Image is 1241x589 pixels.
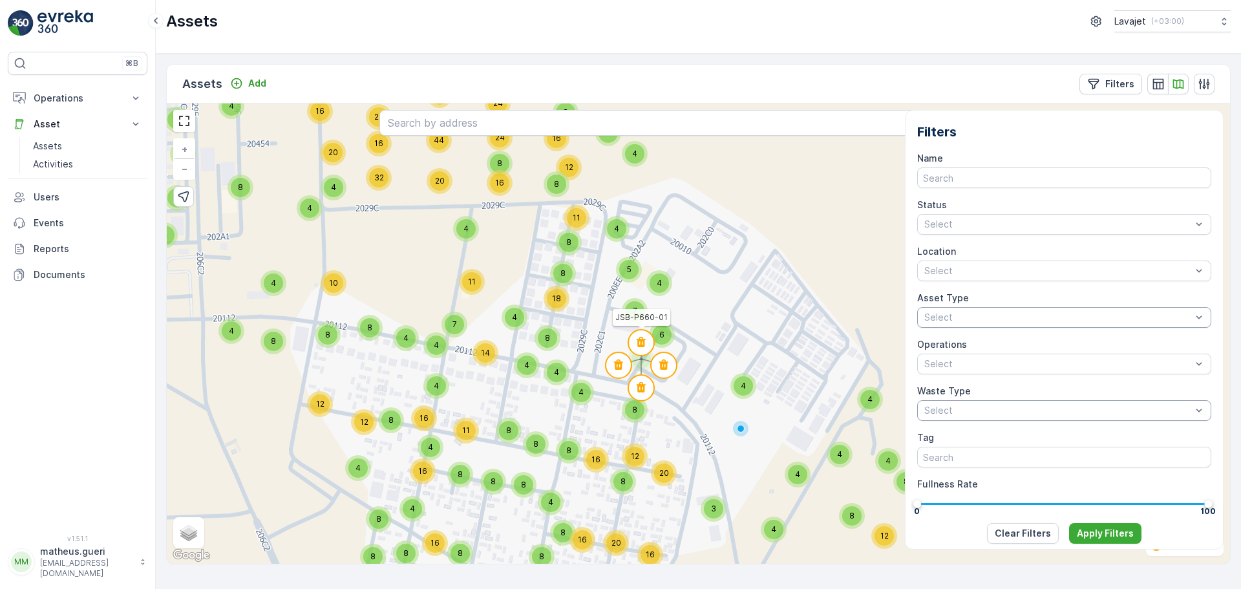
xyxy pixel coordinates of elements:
[893,469,919,495] div: 8
[514,352,540,378] div: 4
[552,294,561,303] span: 18
[495,178,504,187] span: 16
[622,397,648,423] div: 8
[8,111,147,137] button: Asset
[175,159,194,178] a: Zoom Out
[917,339,967,350] label: Operations
[34,242,142,255] p: Reports
[867,394,873,404] span: 4
[34,217,142,230] p: Events
[544,359,569,385] div: 4
[355,463,361,473] span: 4
[40,545,133,558] p: matheus.gueri
[366,104,392,130] div: 24
[917,122,1212,142] h2: Filters
[614,224,619,233] span: 4
[366,131,392,156] div: 16
[320,140,346,166] div: 20
[603,530,629,556] div: 20
[248,77,266,90] p: Add
[426,127,452,153] div: 44
[849,511,854,520] span: 8
[711,504,716,513] span: 3
[1200,505,1216,517] div: 100
[480,469,506,495] div: 8
[410,458,436,484] div: 16
[34,268,142,281] p: Documents
[771,524,776,534] span: 4
[1114,15,1146,28] p: Lavajet
[434,135,444,145] span: 44
[785,462,811,487] div: 4
[447,541,473,566] div: 8
[633,306,637,316] span: 7
[435,176,445,186] span: 20
[434,340,439,350] span: 4
[8,236,147,262] a: Reports
[328,147,338,157] span: 20
[238,182,243,192] span: 8
[917,432,934,443] label: Tag
[452,319,457,329] span: 7
[646,550,655,559] span: 16
[399,496,425,522] div: 4
[367,323,372,332] span: 8
[839,503,865,529] div: 8
[493,98,503,108] span: 24
[524,360,529,370] span: 4
[610,469,636,495] div: 8
[604,216,630,242] div: 4
[535,325,560,351] div: 8
[995,527,1051,540] p: Clear Filters
[578,535,587,544] span: 16
[33,140,62,153] p: Assets
[34,118,122,131] p: Asset
[622,444,648,469] div: 12
[8,535,147,542] span: v 1.51.1
[917,447,1212,467] input: Search
[228,175,253,200] div: 8
[761,517,787,542] div: 4
[229,326,234,336] span: 4
[857,387,883,412] div: 4
[628,346,654,372] div: 4
[422,530,448,556] div: 16
[411,405,437,431] div: 16
[556,230,582,255] div: 8
[569,527,595,553] div: 16
[487,170,513,196] div: 16
[447,462,473,487] div: 8
[529,544,555,570] div: 8
[307,203,312,213] span: 4
[164,107,190,133] div: 4
[556,155,582,180] div: 12
[550,520,576,546] div: 8
[583,447,609,473] div: 16
[11,552,32,572] div: MM
[568,380,594,405] div: 4
[34,191,142,204] p: Users
[1069,523,1141,544] button: Apply Filters
[595,120,621,146] div: 8
[271,336,276,346] span: 8
[917,167,1212,188] input: Search
[917,385,971,396] label: Waste Type
[827,442,853,467] div: 4
[182,163,188,174] span: −
[837,449,842,459] span: 4
[357,315,383,341] div: 8
[366,165,392,191] div: 32
[616,257,642,283] div: 5
[28,155,147,173] a: Activities
[914,505,920,517] div: 0
[307,98,333,124] div: 16
[8,184,147,210] a: Users
[880,531,889,541] span: 12
[419,413,429,423] span: 16
[34,92,122,105] p: Operations
[351,409,377,435] div: 12
[315,106,324,116] span: 16
[533,439,538,449] span: 8
[459,269,485,295] div: 11
[544,125,569,151] div: 16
